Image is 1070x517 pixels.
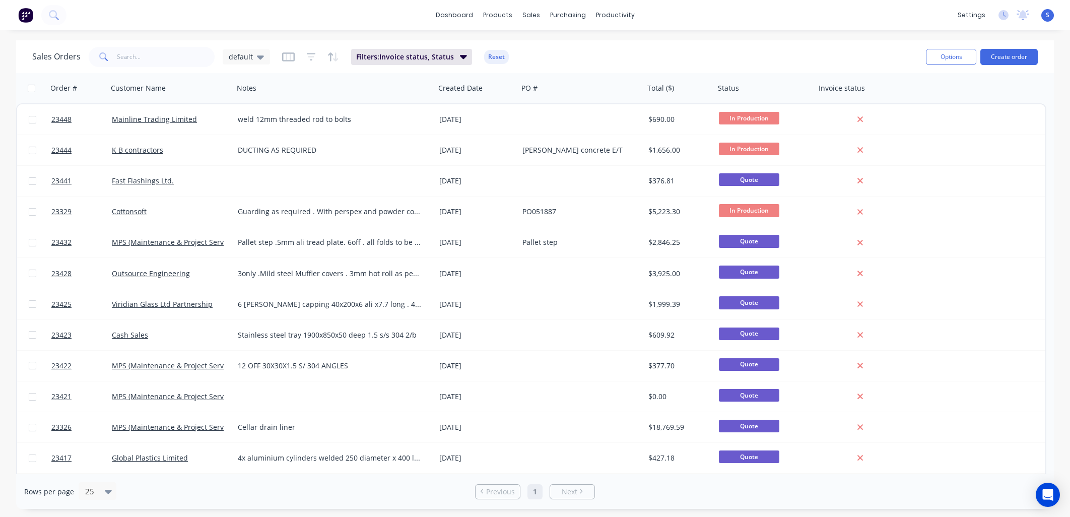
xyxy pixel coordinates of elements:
div: 6 [PERSON_NAME] capping 40x200x6 ali x7.7 long . 40x40x6 ali angle 7.7 long . no holes and no pow... [238,299,422,309]
a: dashboard [431,8,478,23]
div: Pallet step .5mm ali tread plate. 6off . all folds to be 90 degrees as our press will not over be... [238,237,422,247]
div: Open Intercom Messenger [1036,483,1060,507]
div: 3only .Mild steel Muffler covers . 3mm hot roll as per drawings .Painting is up to customer to so... [238,269,422,279]
a: 23425 [51,289,112,319]
a: 23417 [51,443,112,473]
a: Fast Flashings Ltd. [112,176,174,185]
div: settings [953,8,990,23]
span: 23441 [51,176,72,186]
div: [DATE] [439,176,514,186]
div: purchasing [545,8,591,23]
div: [DATE] [439,361,514,371]
h1: Sales Orders [32,52,81,61]
div: weld 12mm threaded rod to bolts [238,114,422,124]
div: $5,223.30 [648,207,708,217]
span: Quote [719,358,779,371]
div: [DATE] [439,145,514,155]
span: Next [562,487,577,497]
div: [PERSON_NAME] concrete E/T [522,145,634,155]
a: Mainline Trading Limited [112,114,197,124]
div: Guarding as required . With perspex and powder coated [238,207,422,217]
div: $3,925.00 [648,269,708,279]
span: 23421 [51,392,72,402]
div: productivity [591,8,640,23]
button: Filters:Invoice status, Status [351,49,472,65]
span: 23326 [51,422,72,432]
span: 23422 [51,361,72,371]
a: MPS (Maintenance & Project Services Ltd) [112,361,251,370]
div: $427.18 [648,453,708,463]
div: [DATE] [439,237,514,247]
a: K B contractors [112,145,163,155]
span: Quote [719,389,779,402]
div: Pallet step [522,237,634,247]
a: 23448 [51,104,112,135]
button: Create order [980,49,1038,65]
a: MPS (Maintenance & Project Services Ltd) [112,392,251,401]
span: In Production [719,143,779,155]
div: PO # [521,83,538,93]
div: $609.92 [648,330,708,340]
div: 4x aluminium cylinders welded 250 diameter x 400 long [238,453,422,463]
span: 23448 [51,114,72,124]
div: Cellar drain liner [238,422,422,432]
span: S [1046,11,1049,20]
span: Quote [719,235,779,247]
button: Options [926,49,976,65]
div: [DATE] [439,330,514,340]
input: Search... [117,47,215,67]
div: [DATE] [439,299,514,309]
div: [DATE] [439,207,514,217]
div: [DATE] [439,392,514,402]
div: $2,846.25 [648,237,708,247]
a: MPS (Maintenance & Project Services Ltd) [112,422,251,432]
span: Quote [719,173,779,186]
div: [DATE] [439,114,514,124]
div: [DATE] [439,269,514,279]
div: Customer Name [111,83,166,93]
div: $376.81 [648,176,708,186]
div: sales [517,8,545,23]
a: Global Plastics Limited [112,453,188,463]
span: Quote [719,450,779,463]
span: Quote [719,328,779,340]
span: Quote [719,296,779,309]
div: Status [718,83,739,93]
div: $0.00 [648,392,708,402]
a: 23441 [51,166,112,196]
a: Next page [550,487,594,497]
span: 23432 [51,237,72,247]
span: 23329 [51,207,72,217]
a: Viridian Glass Ltd Partnership [112,299,213,309]
div: [DATE] [439,422,514,432]
div: $377.70 [648,361,708,371]
a: 23421 [51,381,112,412]
span: 23417 [51,453,72,463]
a: Cash Sales [112,330,148,340]
div: $1,999.39 [648,299,708,309]
div: DUCTING AS REQUIRED [238,145,422,155]
div: $1,656.00 [648,145,708,155]
div: Created Date [438,83,483,93]
a: 23329 [51,197,112,227]
a: Outsource Engineering [112,269,190,278]
a: 23423 [51,320,112,350]
span: Filters: Invoice status, Status [356,52,454,62]
span: 23428 [51,269,72,279]
span: In Production [719,112,779,124]
span: 23425 [51,299,72,309]
span: 23444 [51,145,72,155]
span: Previous [486,487,515,497]
span: Quote [719,420,779,432]
div: $690.00 [648,114,708,124]
div: [DATE] [439,453,514,463]
div: Order # [50,83,77,93]
a: 23432 [51,227,112,257]
ul: Pagination [471,484,599,499]
button: Reset [484,50,509,64]
span: Rows per page [24,487,74,497]
span: Quote [719,266,779,278]
div: Invoice status [819,83,865,93]
span: In Production [719,204,779,217]
a: 23326 [51,412,112,442]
